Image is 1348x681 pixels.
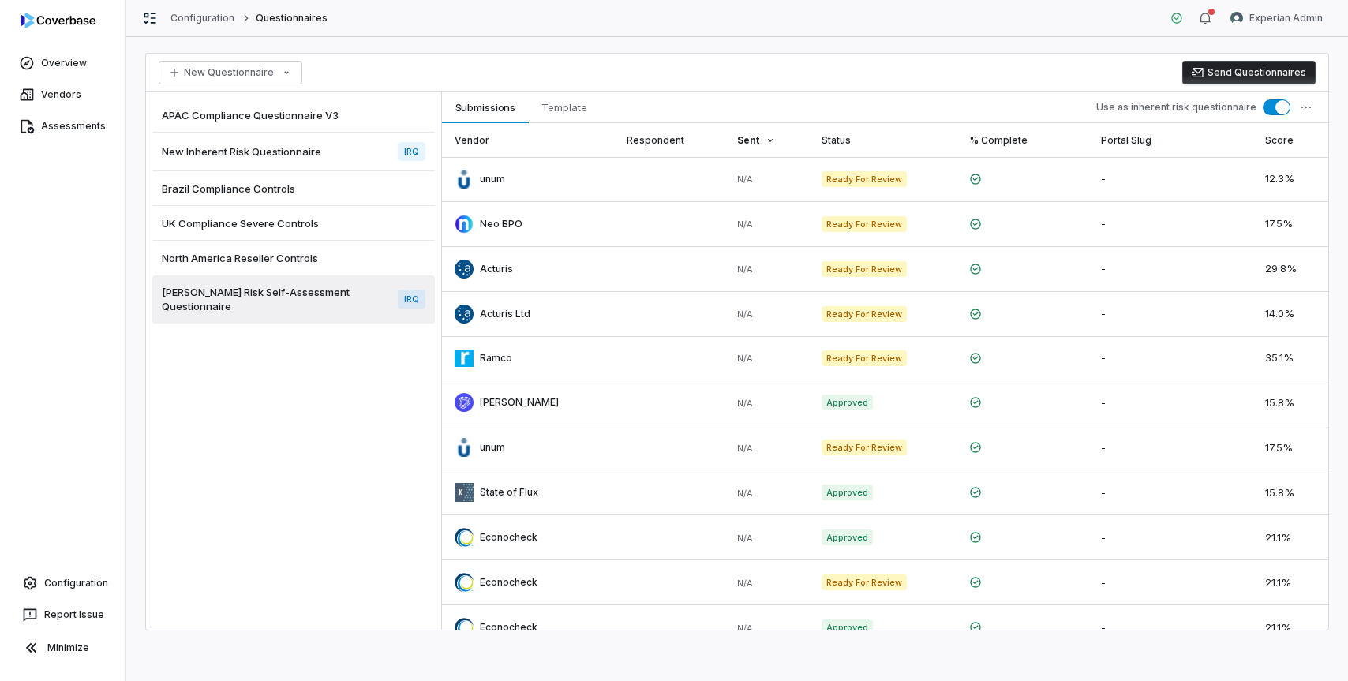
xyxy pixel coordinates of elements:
img: logo-D7KZi-bG.svg [21,13,95,28]
td: 14.0% [1253,292,1328,337]
span: Questionnaires [256,12,328,24]
a: Vendors [3,80,122,109]
td: - [1088,157,1253,202]
span: UK Compliance Severe Controls [162,216,319,230]
span: APAC Compliance Questionnaire V3 [162,108,339,122]
a: Configuration [170,12,235,24]
td: 15.8% [1253,470,1328,515]
div: Status [822,123,944,157]
div: Sent [737,123,796,157]
div: Score [1265,123,1316,157]
button: Minimize [6,632,119,664]
div: Respondent [627,123,712,157]
button: More actions [1292,93,1320,122]
a: APAC Compliance Questionnaire V3 [152,98,435,133]
button: New Questionnaire [159,61,302,84]
button: Report Issue [6,601,119,629]
a: North America Reseller Controls [152,241,435,275]
button: Send Questionnaires [1182,61,1316,84]
div: Vendor [455,123,601,157]
a: [PERSON_NAME] Risk Self-Assessment QuestionnaireIRQ [152,275,435,324]
span: Template [535,97,593,118]
td: 12.3% [1253,157,1328,202]
td: - [1088,425,1253,470]
a: Configuration [6,569,119,597]
span: Submissions [449,97,522,118]
span: IRQ [398,142,425,161]
div: Portal Slug [1101,123,1240,157]
span: Brazil Compliance Controls [162,181,295,196]
span: IRQ [398,290,425,309]
td: 17.5% [1253,425,1328,470]
td: - [1088,380,1253,425]
button: Experian Admin avatarExperian Admin [1221,6,1332,30]
span: New Inherent Risk Questionnaire [162,144,321,159]
td: - [1088,247,1253,292]
td: 35.1% [1253,337,1328,380]
label: Use as inherent risk questionnaire [1096,101,1256,114]
span: Experian Admin [1249,12,1323,24]
td: 21.1% [1253,560,1328,605]
img: Experian Admin avatar [1230,12,1243,24]
a: Assessments [3,112,122,140]
td: 21.1% [1253,605,1328,650]
td: 21.1% [1253,515,1328,560]
span: [PERSON_NAME] Risk Self-Assessment Questionnaire [162,285,391,313]
td: - [1088,515,1253,560]
td: 15.8% [1253,380,1328,425]
td: - [1088,605,1253,650]
td: - [1088,337,1253,380]
td: - [1088,560,1253,605]
a: Overview [3,49,122,77]
td: - [1088,470,1253,515]
td: - [1088,202,1253,247]
a: Brazil Compliance Controls [152,171,435,206]
td: 17.5% [1253,202,1328,247]
a: New Inherent Risk QuestionnaireIRQ [152,133,435,171]
td: - [1088,292,1253,337]
span: North America Reseller Controls [162,251,318,265]
td: 29.8% [1253,247,1328,292]
div: % Complete [969,123,1077,157]
a: UK Compliance Severe Controls [152,206,435,241]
